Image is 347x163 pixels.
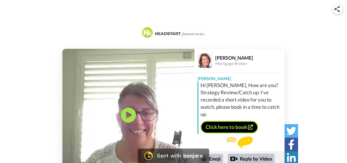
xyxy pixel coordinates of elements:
[201,82,283,118] div: Hi [PERSON_NAME], How are you? Strategy Review/Catch up: I've recorded a short video for you to w...
[195,136,285,158] div: Send [PERSON_NAME] a reply.
[226,136,253,149] img: message.svg
[138,149,209,163] a: Bonjoro LogoSent withbonjoro
[215,55,284,61] div: [PERSON_NAME]
[144,152,153,160] img: Bonjoro Logo
[230,155,237,162] div: Reply by Video
[195,73,285,82] div: [PERSON_NAME]
[183,153,203,158] div: bonjoro
[215,61,284,66] div: Mortgage Broker
[201,121,258,133] a: Click here to book
[183,52,191,58] div: CC
[334,6,340,12] img: ic_share.svg
[198,53,212,68] img: Profile Image
[157,153,181,158] div: Sent with
[140,25,207,40] img: Headstart Team logo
